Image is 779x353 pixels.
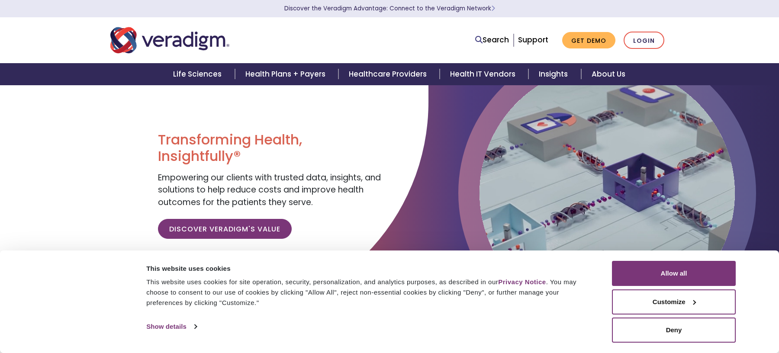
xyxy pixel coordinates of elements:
div: This website uses cookies for site operation, security, personalization, and analytics purposes, ... [146,277,592,308]
h1: Transforming Health, Insightfully® [158,132,383,165]
img: Veradigm logo [110,26,229,55]
a: Life Sciences [163,63,235,85]
button: Customize [612,289,736,314]
a: Discover Veradigm's Value [158,219,292,239]
a: Search [475,34,509,46]
a: About Us [581,63,636,85]
span: Learn More [491,4,495,13]
a: Support [518,35,548,45]
a: Insights [528,63,581,85]
a: Health IT Vendors [440,63,528,85]
a: Privacy Notice [498,278,546,286]
a: Health Plans + Payers [235,63,338,85]
a: Healthcare Providers [338,63,440,85]
button: Deny [612,318,736,343]
a: Login [624,32,664,49]
button: Allow all [612,261,736,286]
span: Empowering our clients with trusted data, insights, and solutions to help reduce costs and improv... [158,172,381,208]
a: Discover the Veradigm Advantage: Connect to the Veradigm NetworkLearn More [284,4,495,13]
div: This website uses cookies [146,263,592,274]
a: Get Demo [562,32,615,49]
a: Show details [146,320,196,333]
